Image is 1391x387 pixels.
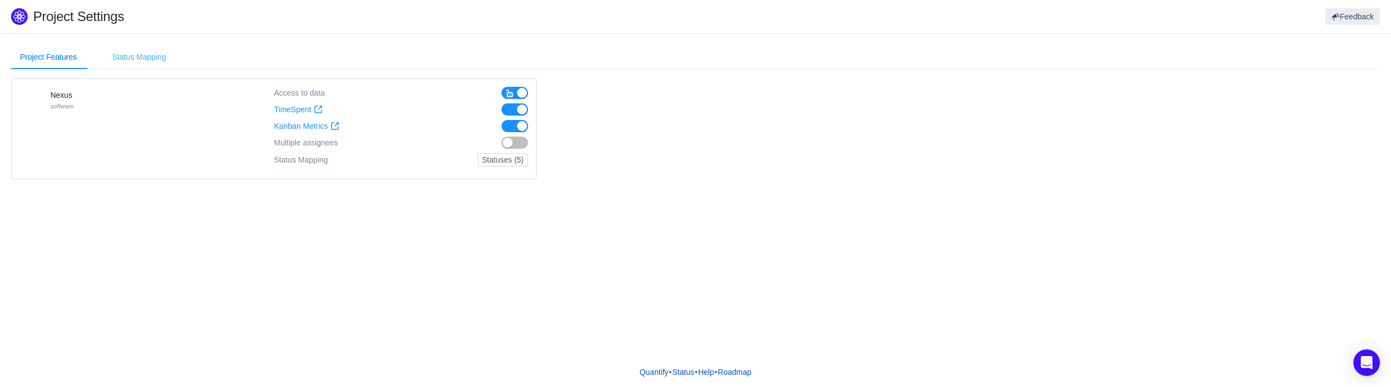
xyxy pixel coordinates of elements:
span: • [715,368,717,376]
a: Kanban Metrics [274,122,339,131]
div: Status Mapping [274,153,328,166]
span: • [669,368,672,376]
span: • [695,368,697,376]
div: Project Features [11,45,86,70]
a: Quantify [639,364,669,380]
button: Feedback [1325,8,1380,25]
a: Help [697,364,715,380]
h4: Nexus [50,90,74,101]
span: Multiple assignees [274,138,338,148]
span: TimeSpent [274,105,311,114]
h1: Project Settings [33,8,830,25]
div: Access to data [274,87,325,99]
small: software [50,103,74,109]
a: Status [672,364,695,380]
div: Open Intercom Messenger [1353,349,1380,376]
div: Status Mapping [104,45,175,70]
span: Kanban Metrics [274,122,328,131]
img: Quantify [11,8,28,25]
a: TimeSpent [274,105,323,114]
a: Roadmap [717,364,752,380]
img: 10754 [20,90,42,112]
button: Statuses (5) [478,153,528,166]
